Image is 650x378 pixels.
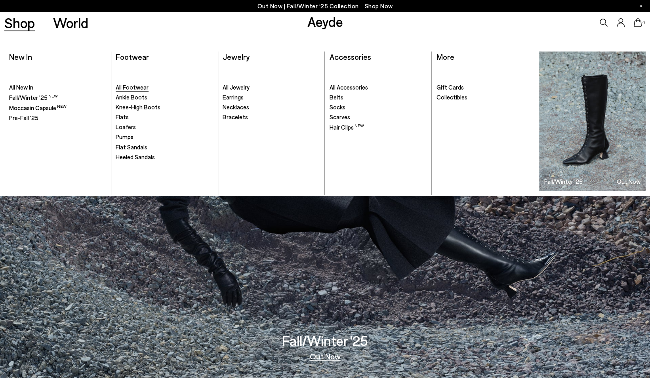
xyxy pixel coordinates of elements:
a: New In [9,52,32,61]
a: All Accessories [330,84,427,92]
span: Hair Clips [330,124,364,131]
span: Knee-High Boots [116,103,160,111]
a: Footwear [116,52,149,61]
span: Heeled Sandals [116,153,155,160]
span: Flats [116,113,129,120]
span: Moccasin Capsule [9,104,67,111]
a: Socks [330,103,427,111]
a: Moccasin Capsule [9,104,107,112]
a: More [437,52,454,61]
a: Out Now [310,352,341,360]
a: Jewelry [223,52,250,61]
span: Socks [330,103,345,111]
a: Heeled Sandals [116,153,213,161]
a: Accessories [330,52,371,61]
span: Earrings [223,94,244,101]
a: Pumps [116,133,213,141]
span: All Footwear [116,84,149,91]
span: Pre-Fall '25 [9,114,38,121]
a: Earrings [223,94,320,101]
span: Flat Sandals [116,143,147,151]
span: Collectibles [437,94,467,101]
a: 0 [634,18,642,27]
a: Shop [4,16,35,30]
a: Knee-High Boots [116,103,213,111]
span: Loafers [116,123,136,130]
span: All Accessories [330,84,368,91]
span: Navigate to /collections/new-in [365,2,393,10]
span: All New In [9,84,33,91]
a: Aeyde [307,13,343,30]
a: Gift Cards [437,84,534,92]
a: Flats [116,113,213,121]
span: Necklaces [223,103,249,111]
h3: Fall/Winter '25 [282,334,368,347]
h3: Fall/Winter '25 [544,179,583,185]
a: Belts [330,94,427,101]
span: Bracelets [223,113,248,120]
span: 0 [642,21,646,25]
p: Out Now | Fall/Winter ‘25 Collection [257,1,393,11]
a: Loafers [116,123,213,131]
a: Fall/Winter '25 [9,94,107,102]
a: Fall/Winter '25 Out Now [539,52,646,191]
span: Pumps [116,133,133,140]
a: Hair Clips [330,123,427,132]
a: World [53,16,88,30]
a: Collectibles [437,94,534,101]
a: Bracelets [223,113,320,121]
a: Ankle Boots [116,94,213,101]
span: Fall/Winter '25 [9,94,58,101]
a: Flat Sandals [116,143,213,151]
h3: Out Now [617,179,640,185]
a: All Jewelry [223,84,320,92]
span: All Jewelry [223,84,250,91]
a: Scarves [330,113,427,121]
a: Pre-Fall '25 [9,114,107,122]
span: Belts [330,94,343,101]
span: Scarves [330,113,350,120]
span: Ankle Boots [116,94,147,101]
img: Group_1295_900x.jpg [539,52,646,191]
span: Gift Cards [437,84,464,91]
a: All New In [9,84,107,92]
a: Necklaces [223,103,320,111]
a: All Footwear [116,84,213,92]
